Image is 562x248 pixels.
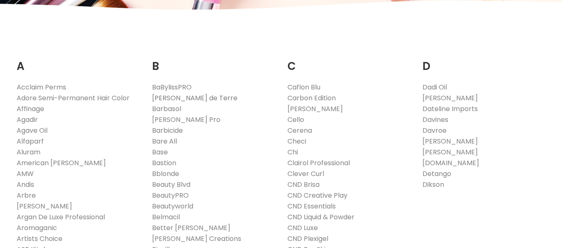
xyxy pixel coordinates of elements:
a: Affinage [17,104,44,114]
a: [PERSON_NAME] [422,136,478,146]
a: Alfaparf [17,136,44,146]
a: Barbicide [152,126,183,135]
a: Aluram [17,147,40,157]
a: Argan De Luxe Professional [17,212,105,222]
h2: B [152,47,275,75]
a: Beauty Blvd [152,180,190,189]
a: Dateline Imports [422,104,478,114]
a: Clever Curl [287,169,324,179]
a: Clairol Professional [287,158,350,168]
a: Carbon Edition [287,93,336,103]
a: [PERSON_NAME] [287,104,343,114]
a: Detango [422,169,451,179]
a: Aromaganic [17,223,57,233]
a: [DOMAIN_NAME] [422,158,479,168]
a: Andis [17,180,34,189]
a: Barbasol [152,104,181,114]
a: [PERSON_NAME] [422,147,478,157]
a: Davines [422,115,448,124]
a: [PERSON_NAME] [422,93,478,103]
a: AMW [17,169,34,179]
a: Bblonde [152,169,179,179]
a: Dikson [422,180,444,189]
a: CND Essentials [287,201,336,211]
a: Davroe [422,126,447,135]
a: Artists Choice [17,234,62,243]
a: Adore Semi-Permanent Hair Color [17,93,130,103]
a: Checi [287,136,306,146]
h2: C [287,47,410,75]
a: Arbre [17,191,36,200]
a: BaBylissPRO [152,82,192,92]
a: CND Creative Play [287,191,347,200]
a: Chi [287,147,298,157]
a: [PERSON_NAME] Pro [152,115,220,124]
a: Caflon Blu [287,82,320,92]
a: Agave Oil [17,126,47,135]
a: CND Liquid & Powder [287,212,355,222]
a: Base [152,147,168,157]
a: Dadi Oil [422,82,447,92]
a: Better [PERSON_NAME] [152,223,230,233]
a: Bastion [152,158,176,168]
a: Cello [287,115,304,124]
h2: D [422,47,545,75]
a: Acclaim Perms [17,82,66,92]
h2: A [17,47,140,75]
a: BeautyPRO [152,191,189,200]
a: Bare All [152,136,177,146]
a: Belmacil [152,212,180,222]
a: CND Luxe [287,223,318,233]
a: [PERSON_NAME] [17,201,72,211]
a: Beautyworld [152,201,193,211]
a: Cerena [287,126,312,135]
a: Agadir [17,115,38,124]
a: CND Plexigel [287,234,328,243]
a: American [PERSON_NAME] [17,158,106,168]
a: [PERSON_NAME] Creations [152,234,241,243]
a: [PERSON_NAME] de Terre [152,93,237,103]
a: CND Brisa [287,180,320,189]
